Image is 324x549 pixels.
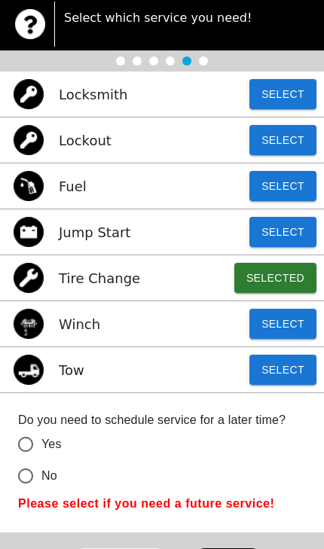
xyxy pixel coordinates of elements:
[41,435,62,453] span: Yes
[18,411,306,429] label: Do you need to schedule service for a later time?
[14,309,44,339] img: winch icon
[14,217,44,247] img: jump start icon
[249,309,316,339] button: Select
[59,268,140,288] p: Tire Change
[249,355,316,385] button: Select
[14,79,44,109] img: locksmith icon
[14,125,44,155] img: lockout icon
[59,176,87,197] p: Fuel
[59,130,112,151] p: Lockout
[234,263,316,293] button: Selected
[64,9,309,27] p: Select which service you need!
[249,171,316,201] button: Select
[59,314,100,334] p: Winch
[15,9,45,39] img: trx now logo
[18,494,306,514] p: Please select if you need a future service!
[249,125,316,155] button: Select
[59,222,130,242] p: Jump Start
[41,467,57,485] span: No
[14,263,44,293] img: flat tire icon
[14,355,44,385] img: tow icon
[59,360,84,380] p: Tow
[249,79,316,109] button: Select
[14,171,44,201] img: gas icon
[249,217,316,247] button: Select
[59,84,127,105] p: Locksmith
